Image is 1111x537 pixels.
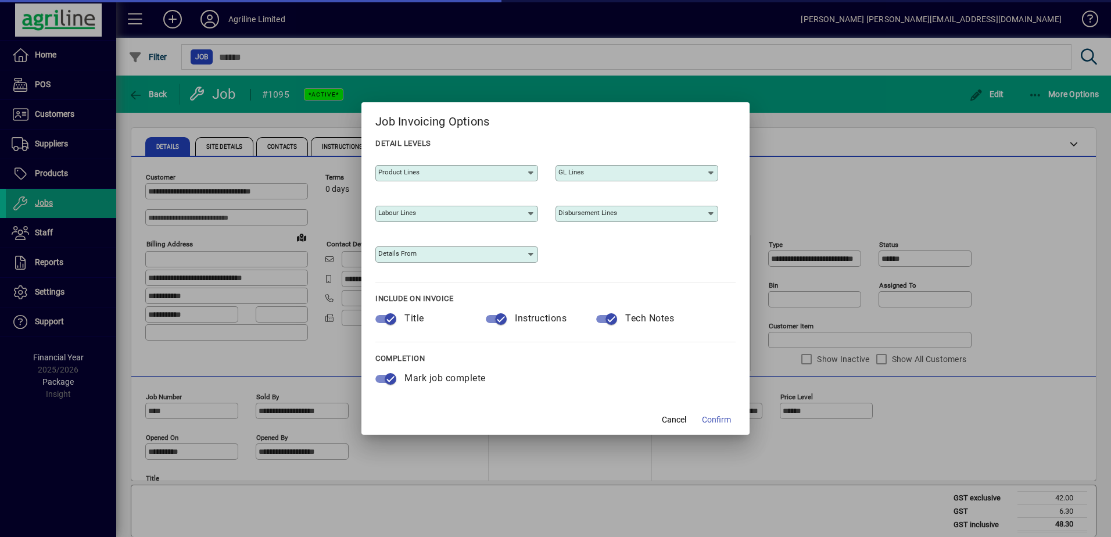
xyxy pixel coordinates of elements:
[655,409,693,430] button: Cancel
[625,313,674,324] span: Tech Notes
[375,137,736,151] div: DETAIL LEVELS
[558,168,584,176] mat-label: GL Lines
[378,209,416,217] mat-label: Labour Lines
[662,414,686,426] span: Cancel
[515,313,567,324] span: Instructions
[702,414,731,426] span: Confirm
[697,409,736,430] button: Confirm
[361,102,750,136] h2: Job Invoicing Options
[404,373,486,384] span: Mark job complete
[375,352,736,366] div: COMPLETION
[558,209,617,217] mat-label: Disbursement Lines
[378,249,417,257] mat-label: Details From
[375,292,736,306] div: INCLUDE ON INVOICE
[404,313,424,324] span: Title
[378,168,420,176] mat-label: Product Lines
